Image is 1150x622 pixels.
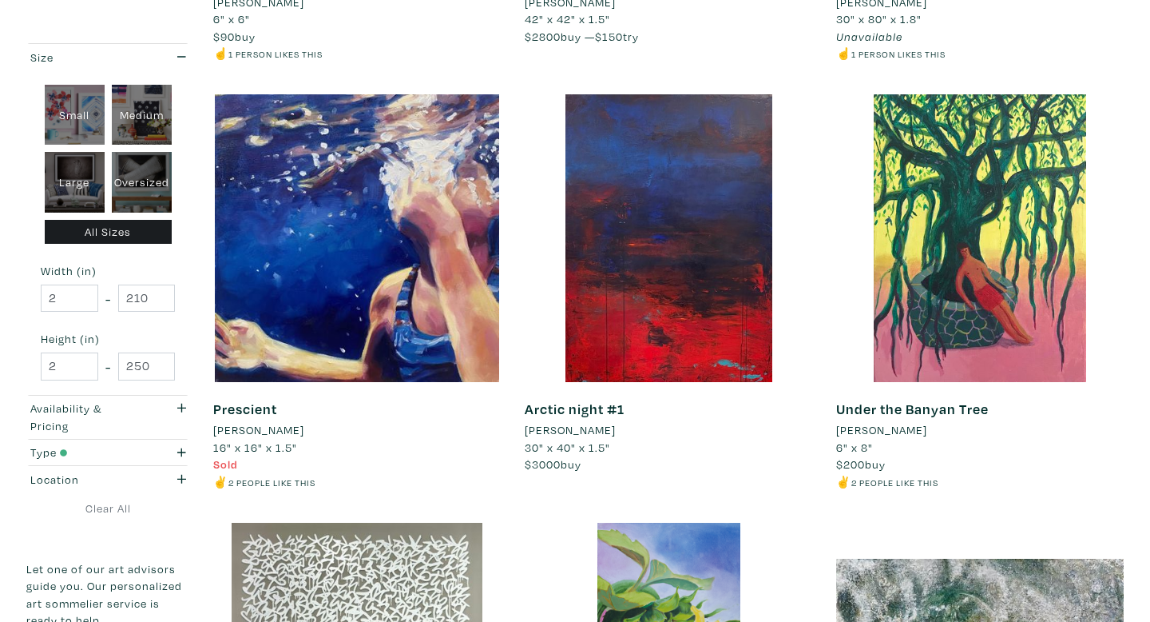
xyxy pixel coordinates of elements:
[26,500,189,517] a: Clear All
[112,152,172,213] div: Oversized
[213,421,501,439] a: [PERSON_NAME]
[213,421,304,439] li: [PERSON_NAME]
[30,444,141,461] div: Type
[30,471,141,488] div: Location
[112,85,172,146] div: Medium
[213,440,297,455] span: 16" x 16" x 1.5"
[213,457,238,472] span: Sold
[595,29,623,44] span: $150
[105,288,111,309] span: -
[851,48,946,60] small: 1 person likes this
[45,85,105,146] div: Small
[836,29,902,44] span: Unavailable
[525,421,616,439] li: [PERSON_NAME]
[213,29,235,44] span: $90
[26,396,189,439] button: Availability & Pricing
[228,48,323,60] small: 1 person likes this
[836,440,873,455] span: 6" x 8"
[26,466,189,492] button: Location
[228,476,315,488] small: 2 people like this
[41,265,175,277] small: Width (in)
[41,333,175,345] small: Height (in)
[45,152,105,213] div: Large
[525,11,610,26] span: 42" x 42" x 1.5"
[836,473,1124,491] li: ✌️
[836,457,886,472] span: buy
[836,421,1124,439] a: [PERSON_NAME]
[836,457,865,472] span: $200
[30,49,141,66] div: Size
[525,457,561,472] span: $3000
[213,473,501,491] li: ✌️
[213,11,250,26] span: 6" x 6"
[851,476,938,488] small: 2 people like this
[45,220,172,245] div: All Sizes
[105,356,111,377] span: -
[525,400,625,418] a: Arctic night #1
[213,400,277,418] a: Prescient
[525,29,639,44] span: buy — try
[213,29,256,44] span: buy
[30,400,141,434] div: Availability & Pricing
[213,45,501,62] li: ☝️
[525,440,610,455] span: 30" x 40" x 1.5"
[836,45,1124,62] li: ☝️
[836,11,922,26] span: 30" x 80" x 1.8"
[525,457,581,472] span: buy
[26,44,189,70] button: Size
[525,29,561,44] span: $2800
[836,421,927,439] li: [PERSON_NAME]
[525,421,812,439] a: [PERSON_NAME]
[26,440,189,466] button: Type
[836,400,989,418] a: Under the Banyan Tree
